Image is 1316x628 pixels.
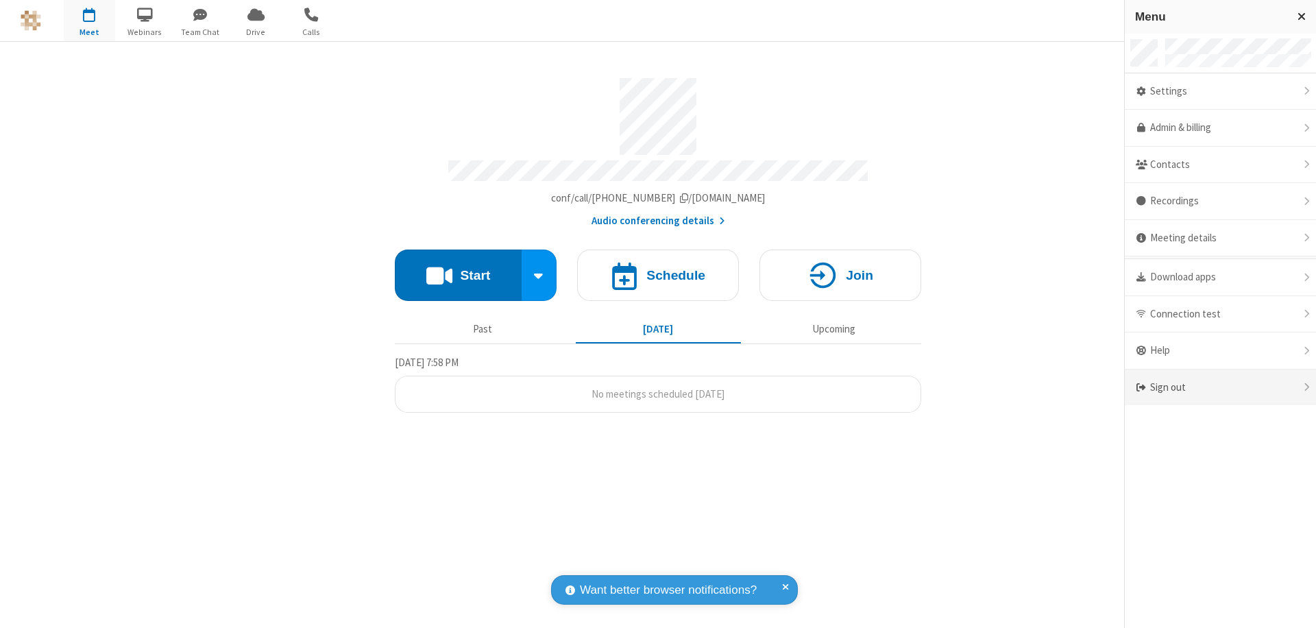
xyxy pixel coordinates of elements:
h4: Join [846,269,873,282]
section: Today's Meetings [395,354,921,413]
button: Copy my meeting room linkCopy my meeting room link [551,191,766,206]
div: Settings [1125,73,1316,110]
h4: Schedule [646,269,705,282]
button: Upcoming [751,316,916,342]
button: Start [395,250,522,301]
button: Past [400,316,565,342]
div: Meeting details [1125,220,1316,257]
span: Want better browser notifications? [580,581,757,599]
iframe: Chat [1282,592,1306,618]
section: Account details [395,68,921,229]
div: Sign out [1125,370,1316,406]
span: Calls [286,26,337,38]
span: Webinars [119,26,171,38]
span: No meetings scheduled [DATE] [592,387,724,400]
span: [DATE] 7:58 PM [395,356,459,369]
span: Meet [64,26,115,38]
h4: Start [460,269,490,282]
div: Contacts [1125,147,1316,184]
div: Download apps [1125,259,1316,296]
div: Recordings [1125,183,1316,220]
span: Drive [230,26,282,38]
button: Join [759,250,921,301]
div: Help [1125,333,1316,370]
a: Admin & billing [1125,110,1316,147]
span: Team Chat [175,26,226,38]
button: Audio conferencing details [592,213,725,229]
button: [DATE] [576,316,741,342]
div: Connection test [1125,296,1316,333]
button: Schedule [577,250,739,301]
img: QA Selenium DO NOT DELETE OR CHANGE [21,10,41,31]
h3: Menu [1135,10,1285,23]
div: Start conference options [522,250,557,301]
span: Copy my meeting room link [551,191,766,204]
